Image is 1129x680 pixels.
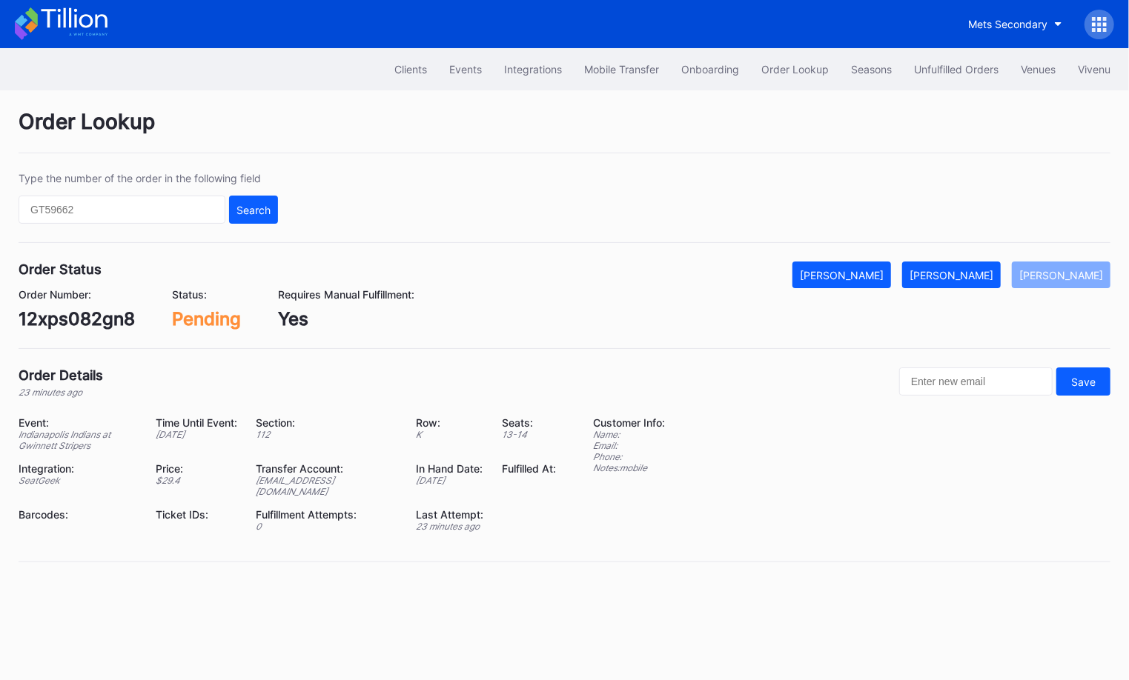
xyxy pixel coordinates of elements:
div: Type the number of the order in the following field [19,172,278,184]
div: Requires Manual Fulfillment: [278,288,414,301]
div: Onboarding [681,63,739,76]
input: GT59662 [19,196,225,224]
div: Order Details [19,367,103,383]
div: Seats: [502,416,556,429]
button: Integrations [493,56,573,83]
div: Fulfilled At: [502,462,556,475]
div: 23 minutes ago [19,387,103,398]
div: $ 29.4 [156,475,237,486]
button: [PERSON_NAME] [1012,261,1110,288]
button: Mobile Transfer [573,56,670,83]
div: K [416,429,483,440]
button: Seasons [840,56,903,83]
div: [DATE] [156,429,237,440]
div: Order Lookup [19,109,1110,153]
button: [PERSON_NAME] [902,261,1001,288]
div: Yes [278,308,414,330]
div: Order Status [19,261,102,277]
div: Events [449,63,482,76]
div: Transfer Account: [256,462,397,475]
input: Enter new email [899,367,1053,396]
div: Search [236,204,271,216]
div: Phone: [593,451,665,462]
div: Unfulfilled Orders [914,63,999,76]
div: Last Attempt: [416,508,483,521]
div: Integration: [19,462,137,475]
div: [EMAIL_ADDRESS][DOMAIN_NAME] [256,475,397,497]
div: 13 - 14 [502,429,556,440]
div: In Hand Date: [416,462,483,475]
div: Venues [1021,63,1056,76]
div: Vivenu [1078,63,1110,76]
div: Clients [394,63,427,76]
button: Onboarding [670,56,750,83]
div: Mobile Transfer [584,63,659,76]
button: Vivenu [1067,56,1122,83]
div: Email: [593,440,665,451]
div: Pending [172,308,241,330]
div: 112 [256,429,397,440]
div: 12xps082gn8 [19,308,135,330]
div: SeatGeek [19,475,137,486]
div: [DATE] [416,475,483,486]
div: Ticket IDs: [156,508,237,521]
div: Notes: mobile [593,462,665,473]
div: Customer Info: [593,416,665,429]
div: Fulfillment Attempts: [256,508,397,521]
div: 0 [256,521,397,532]
div: Order Number: [19,288,135,301]
div: [PERSON_NAME] [800,269,884,281]
div: Event: [19,416,137,429]
div: Row: [416,416,483,429]
div: Time Until Event: [156,416,237,429]
div: Order Lookup [761,63,829,76]
button: Unfulfilled Orders [903,56,1010,83]
div: [PERSON_NAME] [1019,269,1103,281]
button: Order Lookup [750,56,840,83]
button: [PERSON_NAME] [792,261,891,288]
button: Clients [383,56,438,83]
div: Integrations [504,63,562,76]
div: Seasons [851,63,892,76]
div: Status: [172,288,241,301]
div: Indianapolis Indians at Gwinnett Stripers [19,429,137,451]
div: Name: [593,429,665,440]
div: Barcodes: [19,508,137,521]
div: Mets Secondary [968,18,1047,30]
div: Section: [256,416,397,429]
button: Save [1056,367,1110,396]
button: Events [438,56,493,83]
div: Price: [156,462,237,475]
div: Save [1071,376,1096,388]
button: Venues [1010,56,1067,83]
button: Mets Secondary [957,10,1073,38]
button: Search [229,196,278,224]
div: [PERSON_NAME] [910,269,993,281]
div: 23 minutes ago [416,521,483,532]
